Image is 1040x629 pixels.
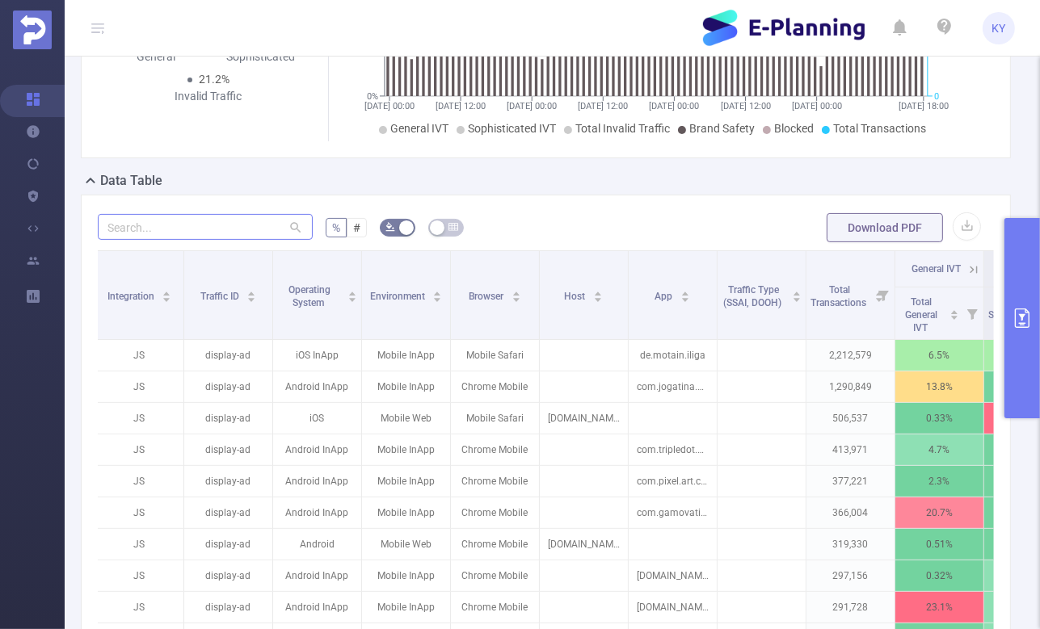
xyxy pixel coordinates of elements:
i: icon: caret-down [512,296,521,300]
p: JS [95,403,183,434]
p: Android InApp [273,497,361,528]
span: Environment [370,291,427,302]
p: Mobile InApp [362,497,450,528]
i: icon: caret-up [512,289,521,294]
p: 366,004 [806,497,895,528]
tspan: [DATE] 00:00 [792,101,842,111]
div: Sophisticated [208,48,313,65]
p: Chrome Mobile [451,466,539,497]
p: display-ad [184,497,272,528]
div: General [104,48,208,65]
tspan: [DATE] 12:00 [436,101,486,111]
div: Sort [680,289,690,299]
p: 4.7% [895,434,983,465]
p: Android [273,529,361,560]
p: Mobile InApp [362,434,450,465]
tspan: [DATE] 12:00 [579,101,629,111]
span: Blocked [774,122,814,135]
tspan: [DATE] 12:00 [721,101,771,111]
p: JS [95,340,183,371]
p: Chrome Mobile [451,560,539,591]
img: Protected Media [13,10,52,49]
h2: Data Table [100,171,162,191]
i: icon: bg-colors [385,222,395,232]
span: App [655,291,676,302]
p: Mobile Safari [451,340,539,371]
p: Chrome Mobile [451,529,539,560]
i: Filter menu [961,287,983,339]
span: General IVT [390,122,448,135]
p: Android InApp [273,560,361,591]
div: Sort [792,289,802,299]
span: Integration [107,291,157,302]
i: icon: caret-down [162,296,171,300]
p: 377,221 [806,466,895,497]
div: Sort [432,289,442,299]
p: com.jogatina.buracoitaliano [629,371,717,402]
p: 1,290,849 [806,371,895,402]
p: 319,330 [806,529,895,560]
p: 6.5% [895,340,983,371]
i: Filter menu [872,251,895,339]
div: Invalid Traffic [157,88,261,105]
p: com.pixel.art.coloring.color.number [629,466,717,497]
p: [DOMAIN_NAME] [629,560,717,591]
div: Sort [347,289,357,299]
p: display-ad [184,560,272,591]
div: Sort [246,289,256,299]
p: Mobile InApp [362,371,450,402]
tspan: 0 [934,91,939,102]
tspan: [DATE] 00:00 [364,101,415,111]
p: 2.3% [895,466,983,497]
div: Sort [162,289,171,299]
p: JS [95,592,183,623]
i: icon: caret-up [348,289,357,294]
p: Mobile InApp [362,592,450,623]
div: Sort [512,289,521,299]
p: JS [95,560,183,591]
p: Mobile Web [362,403,450,434]
p: 13.8% [895,371,983,402]
tspan: [DATE] 18:00 [899,101,949,111]
span: Traffic Type (SSAI, DOOH) [724,284,785,308]
span: % [332,221,340,234]
i: icon: caret-up [247,289,256,294]
p: display-ad [184,403,272,434]
i: icon: caret-up [433,289,442,294]
p: display-ad [184,592,272,623]
tspan: 0% [367,91,378,102]
p: 413,971 [806,434,895,465]
p: 0.33% [895,403,983,434]
p: Android InApp [273,592,361,623]
span: # [353,221,360,234]
i: icon: caret-up [681,289,690,294]
p: display-ad [184,434,272,465]
tspan: [DATE] 00:00 [507,101,558,111]
p: JS [95,371,183,402]
span: General IVT [912,263,961,275]
p: Mobile InApp [362,466,450,497]
p: [DOMAIN_NAME] [629,592,717,623]
p: Mobile Safari [451,403,539,434]
i: icon: caret-up [950,308,959,312]
p: Chrome Mobile [451,592,539,623]
p: JS [95,466,183,497]
p: JS [95,529,183,560]
i: icon: caret-down [433,296,442,300]
span: Host [565,291,588,302]
p: com.gamovation.triplemahjong [629,497,717,528]
button: Download PDF [827,213,943,242]
i: icon: caret-down [793,296,802,300]
p: iOS InApp [273,340,361,371]
p: Android InApp [273,371,361,402]
span: Traffic ID [200,291,242,302]
i: icon: caret-down [594,296,603,300]
span: Operating System [288,284,331,308]
p: Chrome Mobile [451,371,539,402]
p: display-ad [184,340,272,371]
i: icon: caret-up [594,289,603,294]
span: Total Transactions [833,122,926,135]
i: icon: caret-up [793,289,802,294]
span: Total Transactions [811,284,869,308]
p: Mobile InApp [362,340,450,371]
